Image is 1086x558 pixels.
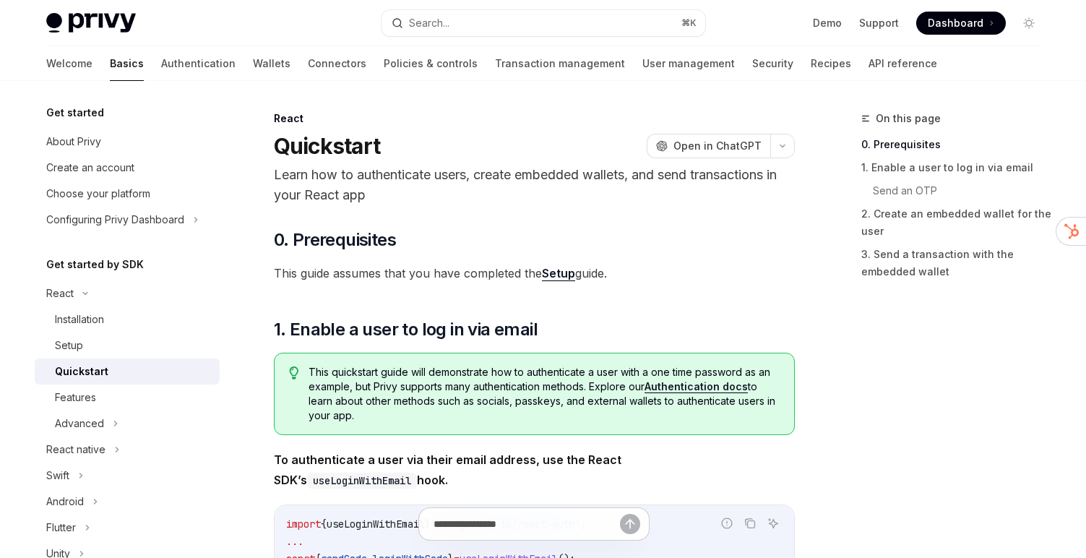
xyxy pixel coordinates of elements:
button: Send message [620,514,640,534]
div: Create an account [46,159,134,176]
div: About Privy [46,133,101,150]
div: React [274,111,795,126]
a: Connectors [308,46,366,81]
a: 3. Send a transaction with the embedded wallet [861,243,1052,283]
div: Setup [55,337,83,354]
div: Android [46,493,84,510]
a: About Privy [35,129,220,155]
button: Open in ChatGPT [647,134,770,158]
a: Authentication docs [645,380,748,393]
code: useLoginWithEmail [307,473,417,489]
div: Installation [55,311,104,328]
a: Dashboard [916,12,1006,35]
a: Welcome [46,46,92,81]
a: Choose your platform [35,181,220,207]
a: API reference [869,46,937,81]
a: 0. Prerequisites [861,133,1052,156]
a: 1. Enable a user to log in via email [861,156,1052,179]
a: Quickstart [35,359,220,385]
span: On this page [876,110,941,127]
p: Learn how to authenticate users, create embedded wallets, and send transactions in your React app [274,165,795,205]
div: Quickstart [55,363,108,380]
h5: Get started [46,104,104,121]
a: Send an OTP [873,179,1052,202]
h5: Get started by SDK [46,256,144,273]
span: ⌘ K [681,17,697,29]
img: light logo [46,13,136,33]
div: React native [46,441,105,458]
div: Flutter [46,519,76,536]
a: Security [752,46,793,81]
span: This quickstart guide will demonstrate how to authenticate a user with a one time password as an ... [309,365,779,423]
a: Recipes [811,46,851,81]
a: 2. Create an embedded wallet for the user [861,202,1052,243]
span: This guide assumes that you have completed the guide. [274,263,795,283]
strong: To authenticate a user via their email address, use the React SDK’s hook. [274,452,621,487]
a: Create an account [35,155,220,181]
a: Setup [35,332,220,359]
span: 1. Enable a user to log in via email [274,318,538,341]
a: Basics [110,46,144,81]
a: User management [642,46,735,81]
div: Swift [46,467,69,484]
h1: Quickstart [274,133,381,159]
a: Policies & controls [384,46,478,81]
div: Choose your platform [46,185,150,202]
a: Authentication [161,46,236,81]
div: Search... [409,14,449,32]
span: Dashboard [928,16,983,30]
button: Search...⌘K [382,10,705,36]
a: Transaction management [495,46,625,81]
a: Setup [542,266,575,281]
a: Demo [813,16,842,30]
div: Advanced [55,415,104,432]
svg: Tip [289,366,299,379]
div: Features [55,389,96,406]
span: Open in ChatGPT [673,139,762,153]
a: Installation [35,306,220,332]
a: Support [859,16,899,30]
div: Configuring Privy Dashboard [46,211,184,228]
div: React [46,285,74,302]
a: Features [35,385,220,411]
a: Wallets [253,46,290,81]
span: 0. Prerequisites [274,228,396,252]
button: Toggle dark mode [1017,12,1040,35]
